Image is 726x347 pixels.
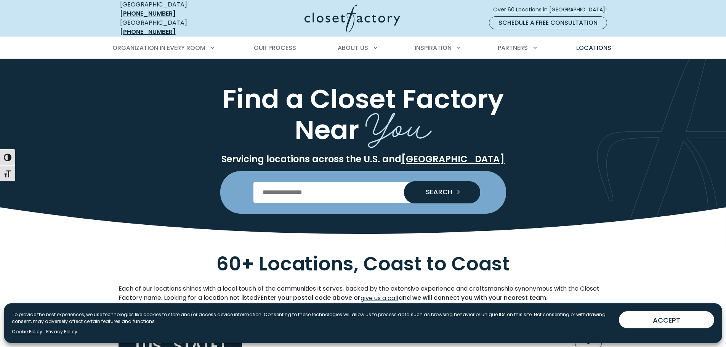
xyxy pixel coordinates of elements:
[415,43,452,52] span: Inspiration
[119,154,608,165] p: Servicing locations across the U.S. and
[404,181,480,203] button: Search our Nationwide Locations
[493,6,613,14] span: Over 60 Locations in [GEOGRAPHIC_DATA]!
[12,311,613,325] p: To provide the best experiences, we use technologies like cookies to store and/or access device i...
[222,80,504,117] span: Find a Closet Factory
[120,18,231,37] div: [GEOGRAPHIC_DATA]
[305,5,400,32] img: Closet Factory Logo
[120,9,176,18] a: [PHONE_NUMBER]
[619,311,714,328] button: ACCEPT
[489,16,607,29] a: Schedule a Free Consultation
[120,27,176,36] a: [PHONE_NUMBER]
[295,111,359,148] span: Near
[216,250,510,277] span: 60+ Locations, Coast to Coast
[338,43,368,52] span: About Us
[420,189,452,195] span: SEARCH
[401,153,505,165] a: [GEOGRAPHIC_DATA]
[254,43,296,52] span: Our Process
[107,37,619,59] nav: Primary Menu
[498,43,528,52] span: Partners
[12,328,42,335] a: Cookie Policy
[112,43,205,52] span: Organization in Every Room
[253,182,473,203] input: Enter Postal Code
[119,284,608,303] p: Each of our locations shines with a local touch of the communities it serves, backed by the exten...
[365,95,432,151] span: You
[46,328,77,335] a: Privacy Policy
[360,293,399,303] a: give us a call
[576,43,611,52] span: Locations
[493,3,613,16] a: Over 60 Locations in [GEOGRAPHIC_DATA]!
[261,293,548,302] strong: Enter your postal code above or and we will connect you with your nearest team.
